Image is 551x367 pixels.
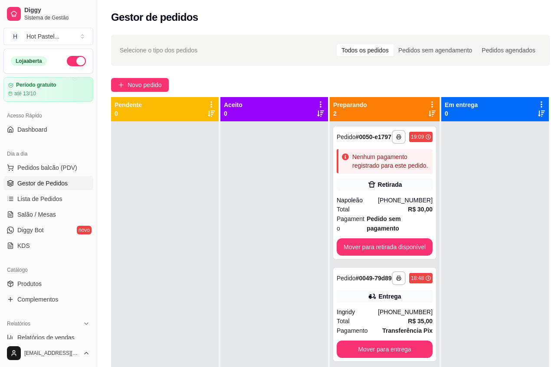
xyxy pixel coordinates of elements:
div: Todos os pedidos [337,44,394,56]
p: Preparando [333,101,367,109]
a: Complementos [3,292,93,306]
article: até 13/10 [14,90,36,97]
span: Pagamento [337,326,368,335]
p: 0 [115,109,142,118]
strong: R$ 30,00 [408,206,433,213]
span: Total [337,205,350,214]
div: Retirada [378,180,402,189]
strong: # 0049-79d89 [356,275,392,282]
span: KDS [17,241,30,250]
strong: Pedido sem pagamento [367,215,401,232]
span: Salão / Mesas [17,210,56,219]
p: 0 [445,109,478,118]
a: Diggy Botnovo [3,223,93,237]
span: Produtos [17,279,42,288]
div: Ingridy [337,308,378,316]
a: Dashboard [3,123,93,136]
span: Pagamento [337,214,367,233]
span: Gestor de Pedidos [17,179,68,188]
div: Hot Pastel ... [26,32,59,41]
div: [PHONE_NUMBER] [378,308,433,316]
button: Alterar Status [67,56,86,66]
p: Pendente [115,101,142,109]
div: Acesso Rápido [3,109,93,123]
span: Dashboard [17,125,47,134]
strong: # 0050-e1797 [356,133,392,140]
span: Relatórios de vendas [17,333,75,342]
a: Produtos [3,277,93,291]
div: Dia a dia [3,147,93,161]
span: Sistema de Gestão [24,14,90,21]
button: Pedidos balcão (PDV) [3,161,93,175]
article: Período gratuito [16,82,56,88]
button: Mover para retirada disponível [337,238,433,256]
div: Loja aberta [11,56,47,66]
a: Salão / Mesas [3,208,93,221]
strong: R$ 35,00 [408,318,433,325]
div: Entrega [378,292,401,301]
a: Lista de Pedidos [3,192,93,206]
span: Total [337,316,350,326]
a: Relatórios de vendas [3,331,93,344]
span: Lista de Pedidos [17,195,62,203]
span: H [11,32,20,41]
div: Catálogo [3,263,93,277]
div: Napoleão [337,196,378,205]
div: Nenhum pagamento registrado para este pedido. [352,153,429,170]
span: Diggy [24,6,90,14]
button: Mover para entrega [337,341,433,358]
div: 18:48 [411,275,424,282]
span: Diggy Bot [17,226,44,234]
span: Complementos [17,295,58,304]
button: [EMAIL_ADDRESS][DOMAIN_NAME] [3,343,93,364]
p: Em entrega [445,101,478,109]
span: Novo pedido [128,80,162,90]
strong: Transferência Pix [382,327,433,334]
p: 0 [224,109,243,118]
a: KDS [3,239,93,253]
div: 19:09 [411,133,424,140]
a: Período gratuitoaté 13/10 [3,77,93,102]
span: Pedido [337,133,356,140]
button: Select a team [3,28,93,45]
span: Pedidos balcão (PDV) [17,163,77,172]
span: plus [118,82,124,88]
button: Novo pedido [111,78,169,92]
div: Pedidos sem agendamento [394,44,477,56]
p: 2 [333,109,367,118]
span: Relatórios [7,320,30,327]
h2: Gestor de pedidos [111,10,198,24]
div: Pedidos agendados [477,44,540,56]
span: [EMAIL_ADDRESS][DOMAIN_NAME] [24,350,79,357]
p: Aceito [224,101,243,109]
span: Selecione o tipo dos pedidos [120,45,197,55]
a: DiggySistema de Gestão [3,3,93,24]
span: Pedido [337,275,356,282]
div: [PHONE_NUMBER] [378,196,433,205]
a: Gestor de Pedidos [3,176,93,190]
